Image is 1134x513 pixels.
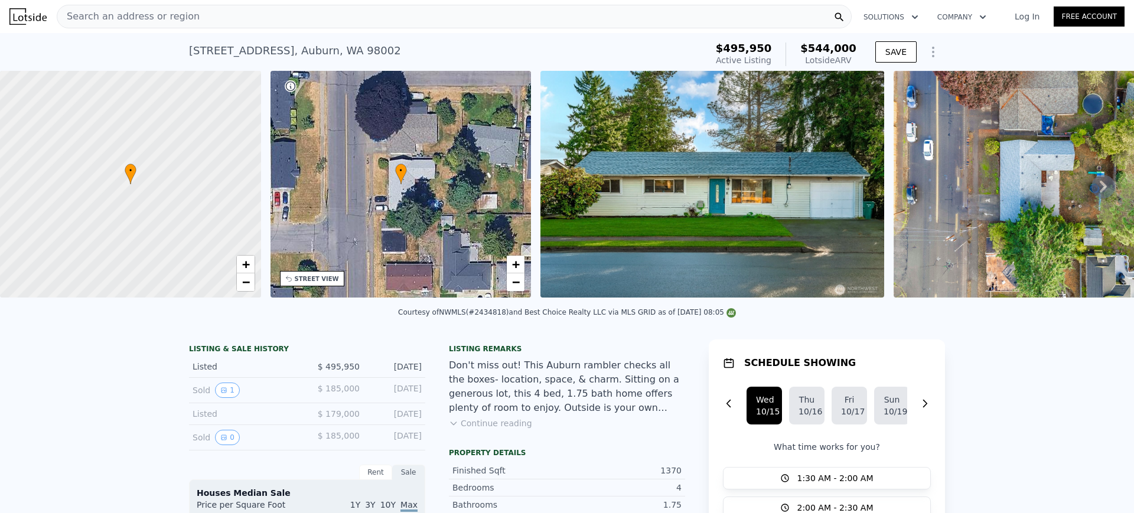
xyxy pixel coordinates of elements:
button: 1:30 AM - 2:00 AM [723,467,931,489]
span: $ 495,950 [318,362,360,371]
div: Listed [193,361,298,373]
span: Max [400,500,418,512]
div: Bedrooms [452,482,567,494]
a: Log In [1001,11,1054,22]
span: $495,950 [716,42,772,54]
div: 1.75 [567,499,682,511]
div: Sold [193,430,298,445]
div: Thu [799,394,815,406]
span: − [512,275,520,289]
div: 10/17 [841,406,858,417]
div: 10/19 [884,406,900,417]
button: Solutions [854,6,928,28]
div: 10/15 [756,406,773,417]
div: [STREET_ADDRESS] , Auburn , WA 98002 [189,43,401,59]
span: $ 179,000 [318,409,360,419]
span: 3Y [365,500,375,509]
span: − [242,275,249,289]
a: Zoom out [237,273,255,291]
a: Zoom in [237,256,255,273]
div: [DATE] [369,408,422,420]
div: • [125,164,136,184]
div: Sale [392,465,425,480]
span: Active Listing [716,55,771,65]
div: Property details [449,448,685,458]
div: [DATE] [369,361,422,373]
button: View historical data [215,383,240,398]
div: Rent [359,465,392,480]
button: Continue reading [449,417,532,429]
img: Sale: 169855371 Parcel: 98021793 [540,71,884,298]
a: Zoom in [507,256,524,273]
div: [DATE] [369,383,422,398]
div: • [395,164,407,184]
button: Wed10/15 [747,387,782,424]
div: Houses Median Sale [197,487,418,499]
span: $ 185,000 [318,384,360,393]
span: $ 185,000 [318,431,360,440]
button: Company [928,6,996,28]
span: Search an address or region [57,9,200,24]
span: 1Y [350,500,360,509]
p: What time works for you? [723,441,931,453]
div: Bathrooms [452,499,567,511]
span: + [512,257,520,272]
button: Thu10/16 [789,387,825,424]
a: Free Account [1054,6,1125,27]
img: NWMLS Logo [726,308,736,318]
div: Fri [841,394,858,406]
div: 10/16 [799,406,815,417]
div: 4 [567,482,682,494]
div: Listed [193,408,298,420]
div: Sun [884,394,900,406]
div: LISTING & SALE HISTORY [189,344,425,356]
div: Don't miss out! This Auburn rambler checks all the boxes- location, space, & charm. Sitting on a ... [449,358,685,415]
span: • [125,165,136,176]
div: [DATE] [369,430,422,445]
div: 1370 [567,465,682,476]
button: SAVE [875,41,917,63]
span: • [395,165,407,176]
span: 10Y [380,500,396,509]
span: $544,000 [800,42,856,54]
span: + [242,257,249,272]
div: Finished Sqft [452,465,567,476]
div: Wed [756,394,773,406]
div: Courtesy of NWMLS (#2434818) and Best Choice Realty LLC via MLS GRID as of [DATE] 08:05 [398,308,736,316]
button: View historical data [215,430,240,445]
button: Sun10/19 [874,387,910,424]
div: STREET VIEW [295,275,339,283]
span: 1:30 AM - 2:00 AM [797,472,873,484]
a: Zoom out [507,273,524,291]
div: Listing remarks [449,344,685,354]
div: Lotside ARV [800,54,856,66]
button: Show Options [921,40,945,64]
div: Sold [193,383,298,398]
img: Lotside [9,8,47,25]
button: Fri10/17 [832,387,867,424]
h1: SCHEDULE SHOWING [744,356,856,370]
